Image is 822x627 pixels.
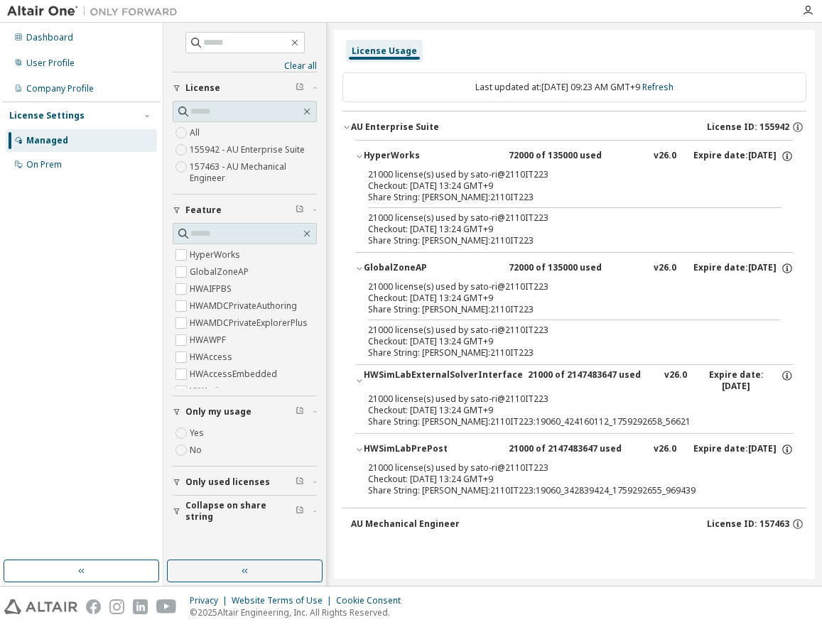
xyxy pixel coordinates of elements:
label: HWAccess [190,349,235,366]
button: HWSimLabPrePost21000 of 2147483647 usedv26.0Expire date:[DATE] [355,434,794,465]
div: GlobalZoneAP [364,262,492,275]
img: linkedin.svg [133,599,148,614]
label: HWAccessEmbedded [190,366,280,383]
div: v26.0 [654,150,676,163]
div: HWSimLabPrePost [364,443,492,456]
div: 72000 of 135000 used [509,150,637,163]
a: Clear all [173,60,317,72]
div: On Prem [26,159,62,170]
div: v26.0 [664,369,687,392]
img: youtube.svg [156,599,177,614]
div: Share String: [PERSON_NAME]:2110IT223 [368,347,747,359]
div: HyperWorks [364,150,492,163]
div: Company Profile [26,83,94,94]
div: Share String: [PERSON_NAME]:2110IT223:19060_424160112_1759292658_56621 [368,416,747,427]
p: © 2025 Altair Engineering, Inc. All Rights Reserved. [190,606,409,618]
div: Checkout: [DATE] 13:24 GMT+9 [368,224,747,235]
div: v26.0 [654,262,676,275]
div: Expire date: [DATE] [693,443,794,456]
button: Only my usage [173,396,317,427]
button: HyperWorks72000 of 135000 usedv26.0Expire date:[DATE] [355,141,794,172]
label: HWAIFPBS [190,280,234,298]
div: Checkout: [DATE] 13:24 GMT+9 [368,293,747,304]
div: Share String: [PERSON_NAME]:2110IT223 [368,304,747,315]
label: GlobalZoneAP [190,263,252,280]
button: Only used licenses [173,467,317,498]
span: Clear filter [296,506,304,517]
label: All [190,124,202,141]
div: Expire date: [DATE] [696,369,794,392]
div: Share String: [PERSON_NAME]:2110IT223 [368,235,747,246]
div: Website Terms of Use [232,595,336,606]
label: HWAWPF [190,332,229,349]
img: facebook.svg [86,599,101,614]
button: Feature [173,195,317,226]
label: 157463 - AU Mechanical Engineer [190,158,317,187]
div: 72000 of 135000 used [509,262,637,275]
button: AU Enterprise SuiteLicense ID: 155942 [342,111,806,143]
div: Share String: [PERSON_NAME]:2110IT223:19060_342839424_1759292655_969439 [368,485,747,496]
div: Cookie Consent [336,595,409,606]
div: 21000 license(s) used by sato-ri@2110IT223 [368,169,747,180]
div: Last updated at: [DATE] 09:23 AM GMT+9 [342,72,806,102]
button: Collapse on share string [173,496,317,527]
span: License [185,82,220,94]
span: License ID: 155942 [707,121,789,133]
span: Feature [185,205,222,216]
div: AU Enterprise Suite [351,121,439,133]
div: Checkout: [DATE] 13:24 GMT+9 [368,336,747,347]
span: Clear filter [296,82,304,94]
button: License [173,72,317,104]
div: 21000 of 2147483647 used [528,369,656,392]
div: Dashboard [26,32,73,43]
span: Only used licenses [185,476,270,488]
div: Checkout: [DATE] 13:24 GMT+9 [368,180,747,192]
span: Collapse on share string [185,500,296,523]
label: HWActivate [190,383,238,400]
div: 21000 license(s) used by sato-ri@2110IT223 [368,212,747,224]
label: 155942 - AU Enterprise Suite [190,141,308,158]
button: GlobalZoneAP72000 of 135000 usedv26.0Expire date:[DATE] [355,253,794,284]
a: Refresh [642,81,674,93]
div: 21000 of 2147483647 used [509,443,637,456]
span: License ID: 157463 [707,518,789,530]
img: altair_logo.svg [4,599,77,614]
button: HWSimLabExternalSolverInterface21000 of 2147483647 usedv26.0Expire date:[DATE] [355,365,794,396]
label: Yes [190,425,207,442]
div: 21000 license(s) used by sato-ri@2110IT223 [368,462,747,474]
img: Altair One [7,4,185,18]
label: HWAMDCPrivateExplorerPlus [190,315,310,332]
div: 21000 license(s) used by sato-ri@2110IT223 [368,393,747,405]
button: AU Mechanical EngineerLicense ID: 157463 [351,508,806,540]
label: HWAMDCPrivateAuthoring [190,298,300,315]
label: HyperWorks [190,246,243,263]
div: Expire date: [DATE] [693,262,794,275]
span: Only my usage [185,406,252,418]
div: Privacy [190,595,232,606]
div: License Settings [9,110,85,121]
div: Checkout: [DATE] 13:24 GMT+9 [368,474,747,485]
div: 21000 license(s) used by sato-ri@2110IT223 [368,281,747,293]
div: HWSimLabExternalSolverInterface [364,369,519,392]
div: User Profile [26,58,75,69]
div: v26.0 [654,443,676,456]
div: License Usage [352,45,417,57]
div: 21000 license(s) used by sato-ri@2110IT223 [368,325,747,336]
div: Expire date: [DATE] [693,150,794,163]
div: AU Mechanical Engineer [351,518,460,530]
span: Clear filter [296,476,304,488]
label: No [190,442,205,459]
span: Clear filter [296,406,304,418]
div: Checkout: [DATE] 13:24 GMT+9 [368,405,747,416]
span: Clear filter [296,205,304,216]
img: instagram.svg [109,599,124,614]
div: Share String: [PERSON_NAME]:2110IT223 [368,192,747,203]
div: Managed [26,135,68,146]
